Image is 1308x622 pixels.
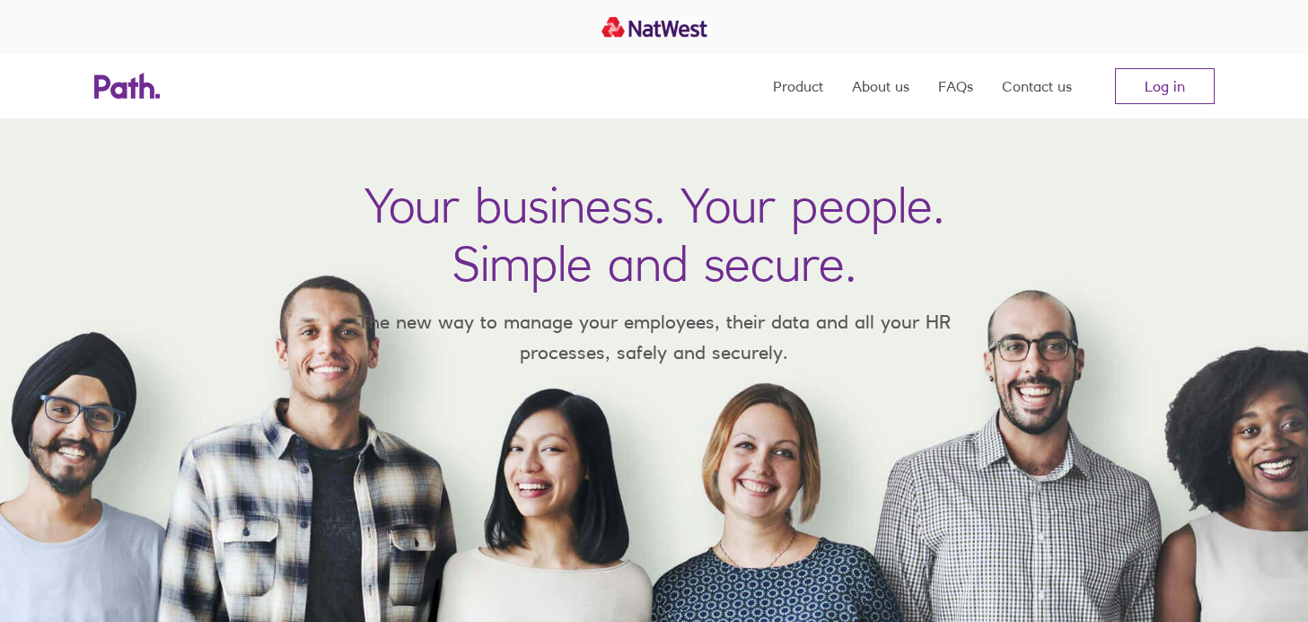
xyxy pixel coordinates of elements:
[938,54,973,118] a: FAQs
[773,54,823,118] a: Product
[1002,54,1072,118] a: Contact us
[331,307,978,367] p: The new way to manage your employees, their data and all your HR processes, safely and securely.
[852,54,909,118] a: About us
[364,176,944,293] h1: Your business. Your people. Simple and secure.
[1115,68,1215,104] a: Log in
